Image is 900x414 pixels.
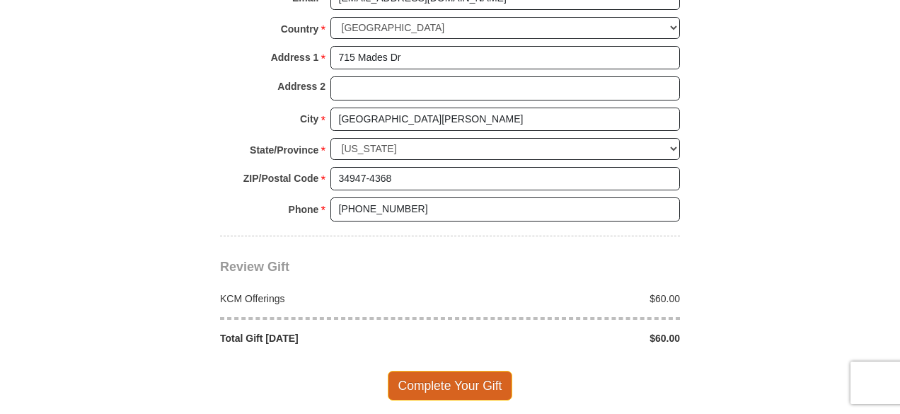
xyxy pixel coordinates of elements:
strong: Phone [289,200,319,219]
strong: Address 2 [277,76,325,96]
strong: Country [281,19,319,39]
span: Review Gift [220,260,289,274]
div: $60.00 [450,331,688,345]
strong: Address 1 [271,47,319,67]
strong: ZIP/Postal Code [243,168,319,188]
strong: City [300,109,318,129]
span: Complete Your Gift [388,371,513,401]
div: $60.00 [450,292,688,306]
strong: State/Province [250,140,318,160]
div: Total Gift [DATE] [213,331,451,345]
div: KCM Offerings [213,292,451,306]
